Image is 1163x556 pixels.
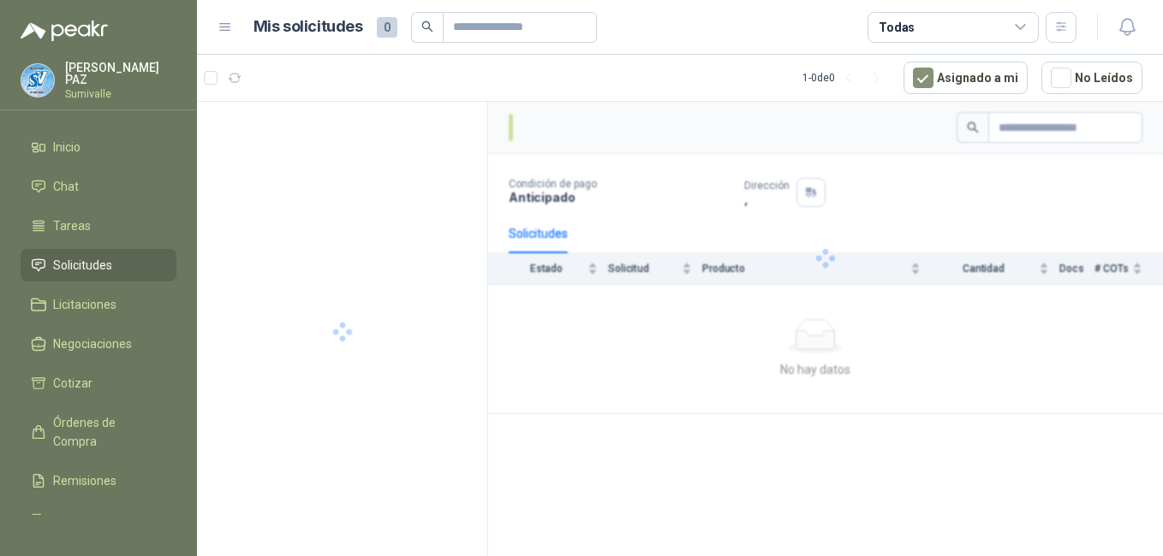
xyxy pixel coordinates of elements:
a: Remisiones [21,464,176,497]
button: No Leídos [1041,62,1142,94]
span: Negociaciones [53,334,132,353]
a: Órdenes de Compra [21,406,176,458]
h1: Mis solicitudes [253,15,363,39]
span: Licitaciones [53,295,116,314]
a: Solicitudes [21,249,176,281]
span: Solicitudes [53,256,112,275]
span: Inicio [53,138,81,157]
span: Remisiones [53,471,116,490]
a: Tareas [21,210,176,242]
span: Órdenes de Compra [53,413,160,451]
span: Tareas [53,216,91,235]
a: Negociaciones [21,328,176,360]
a: Configuración [21,504,176,536]
div: Todas [879,18,915,37]
button: Asignado a mi [904,62,1028,94]
div: 1 - 0 de 0 [802,64,890,92]
span: Cotizar [53,374,92,393]
a: Licitaciones [21,288,176,321]
span: Chat [53,177,79,196]
p: Sumivalle [65,89,176,99]
img: Company Logo [21,64,54,97]
a: Inicio [21,131,176,163]
img: Logo peakr [21,21,108,41]
span: 0 [377,17,397,38]
span: Configuración [53,511,128,529]
span: search [421,21,433,33]
p: [PERSON_NAME] PAZ [65,62,176,86]
a: Chat [21,170,176,203]
a: Cotizar [21,367,176,399]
